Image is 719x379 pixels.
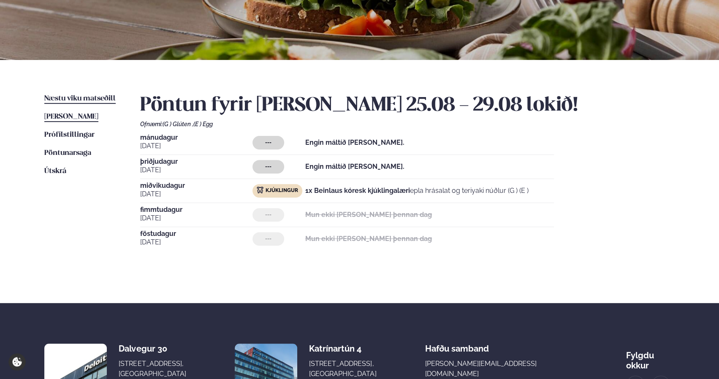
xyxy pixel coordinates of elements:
[163,121,193,127] span: (G ) Glúten ,
[257,187,263,193] img: chicken.svg
[305,138,404,146] strong: Engin máltíð [PERSON_NAME].
[305,235,432,243] strong: Mun ekki [PERSON_NAME] þennan dag
[44,130,95,140] a: Prófílstillingar
[140,237,252,247] span: [DATE]
[305,187,410,195] strong: 1x Beinlaus kóresk kjúklingalæri
[140,134,252,141] span: mánudagur
[265,211,271,218] span: ---
[140,182,252,189] span: miðvikudagur
[140,213,252,223] span: [DATE]
[44,95,116,102] span: Næstu viku matseðill
[119,359,186,379] div: [STREET_ADDRESS], [GEOGRAPHIC_DATA]
[193,121,213,127] span: (E ) Egg
[44,166,66,176] a: Útskrá
[140,189,252,199] span: [DATE]
[140,158,252,165] span: þriðjudagur
[305,211,432,219] strong: Mun ekki [PERSON_NAME] þennan dag
[44,131,95,138] span: Prófílstillingar
[44,149,91,157] span: Pöntunarsaga
[309,344,376,354] div: Katrínartún 4
[140,206,252,213] span: fimmtudagur
[305,186,529,196] p: epla hrásalat og teriyaki núðlur (G ) (E )
[265,139,271,146] span: ---
[265,236,271,242] span: ---
[140,141,252,151] span: [DATE]
[425,359,578,379] a: [PERSON_NAME][EMAIL_ADDRESS][DOMAIN_NAME]
[425,337,489,354] span: Hafðu samband
[265,163,271,170] span: ---
[44,148,91,158] a: Pöntunarsaga
[626,344,675,371] div: Fylgdu okkur
[140,94,675,117] h2: Pöntun fyrir [PERSON_NAME] 25.08 - 29.08 lokið!
[140,230,252,237] span: föstudagur
[8,353,26,371] a: Cookie settings
[309,359,376,379] div: [STREET_ADDRESS], [GEOGRAPHIC_DATA]
[305,162,404,171] strong: Engin máltíð [PERSON_NAME].
[44,168,66,175] span: Útskrá
[119,344,186,354] div: Dalvegur 30
[266,187,298,194] span: Kjúklingur
[44,94,116,104] a: Næstu viku matseðill
[44,113,98,120] span: [PERSON_NAME]
[140,121,675,127] div: Ofnæmi:
[44,112,98,122] a: [PERSON_NAME]
[140,165,252,175] span: [DATE]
